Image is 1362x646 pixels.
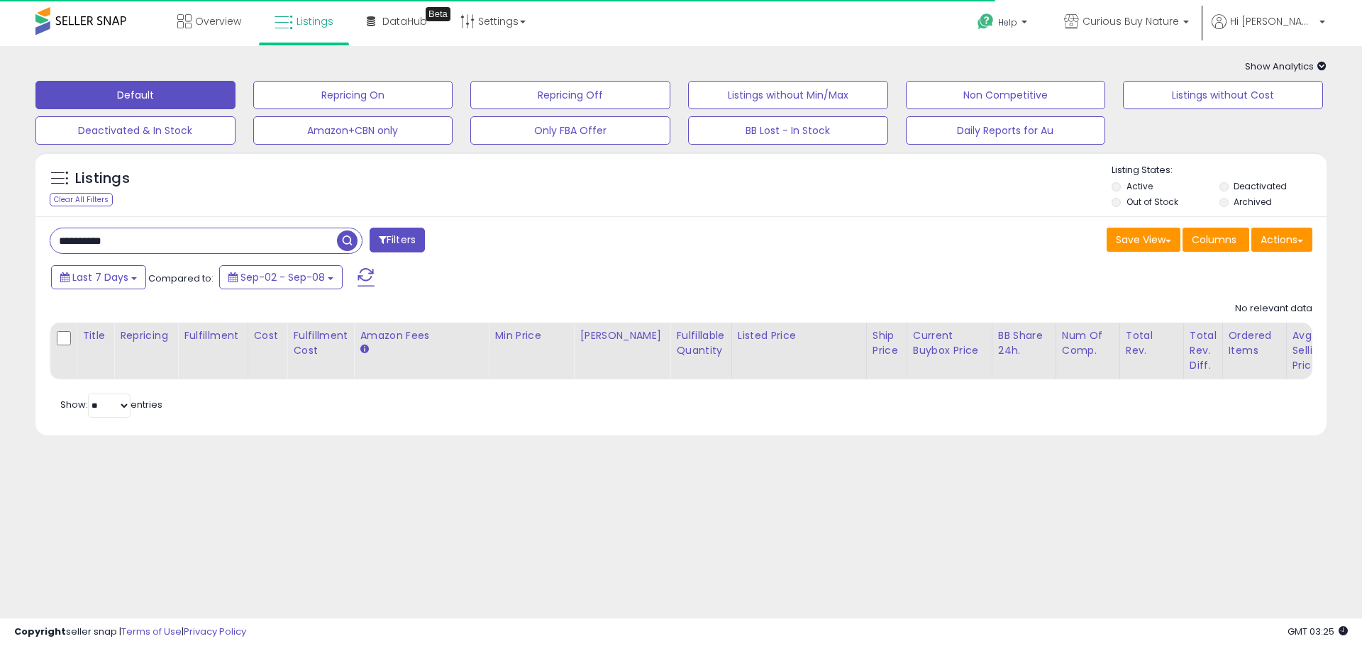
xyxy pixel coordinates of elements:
div: Current Buybox Price [913,328,986,358]
div: BB Share 24h. [998,328,1050,358]
p: Listing States: [1112,164,1326,177]
span: 2025-09-16 03:25 GMT [1288,625,1348,638]
button: Default [35,81,236,109]
button: Deactivated & In Stock [35,116,236,145]
span: Curious Buy Nature [1083,14,1179,28]
div: Total Rev. Diff. [1190,328,1217,373]
span: Hi [PERSON_NAME] [1230,14,1315,28]
span: Overview [195,14,241,28]
span: Listings [297,14,333,28]
div: Cost [254,328,282,343]
button: Last 7 Days [51,265,146,289]
div: Num of Comp. [1062,328,1114,358]
a: Hi [PERSON_NAME] [1212,14,1325,46]
span: Show: entries [60,398,162,411]
span: DataHub [382,14,427,28]
div: No relevant data [1235,302,1312,316]
span: Show Analytics [1245,60,1327,73]
div: Fulfillment Cost [293,328,348,358]
button: Repricing Off [470,81,670,109]
label: Out of Stock [1126,196,1178,208]
button: Non Competitive [906,81,1106,109]
button: Repricing On [253,81,453,109]
div: Total Rev. [1126,328,1178,358]
button: Filters [370,228,425,252]
label: Active [1126,180,1153,192]
strong: Copyright [14,625,66,638]
button: Amazon+CBN only [253,116,453,145]
div: Ship Price [873,328,901,358]
small: Amazon Fees. [360,343,368,356]
div: Listed Price [738,328,860,343]
div: Repricing [120,328,172,343]
button: Listings without Cost [1123,81,1323,109]
a: Terms of Use [121,625,182,638]
button: Sep-02 - Sep-08 [219,265,343,289]
span: Last 7 Days [72,270,128,284]
h5: Listings [75,169,130,189]
span: Columns [1192,233,1236,247]
div: Fulfillment [184,328,241,343]
button: Only FBA Offer [470,116,670,145]
div: Clear All Filters [50,193,113,206]
button: Listings without Min/Max [688,81,888,109]
a: Privacy Policy [184,625,246,638]
div: Ordered Items [1229,328,1280,358]
div: Title [82,328,108,343]
label: Deactivated [1234,180,1287,192]
div: Avg Selling Price [1292,328,1344,373]
a: Help [966,2,1041,46]
div: seller snap | | [14,625,246,639]
span: Help [998,16,1017,28]
div: Amazon Fees [360,328,482,343]
button: Daily Reports for Au [906,116,1106,145]
div: Tooltip anchor [426,7,450,21]
span: Compared to: [148,272,214,285]
i: Get Help [977,13,995,30]
label: Archived [1234,196,1272,208]
div: Min Price [494,328,567,343]
button: Save View [1107,228,1180,252]
button: Columns [1183,228,1249,252]
span: Sep-02 - Sep-08 [240,270,325,284]
div: [PERSON_NAME] [580,328,664,343]
button: Actions [1251,228,1312,252]
div: Fulfillable Quantity [676,328,725,358]
button: BB Lost - In Stock [688,116,888,145]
